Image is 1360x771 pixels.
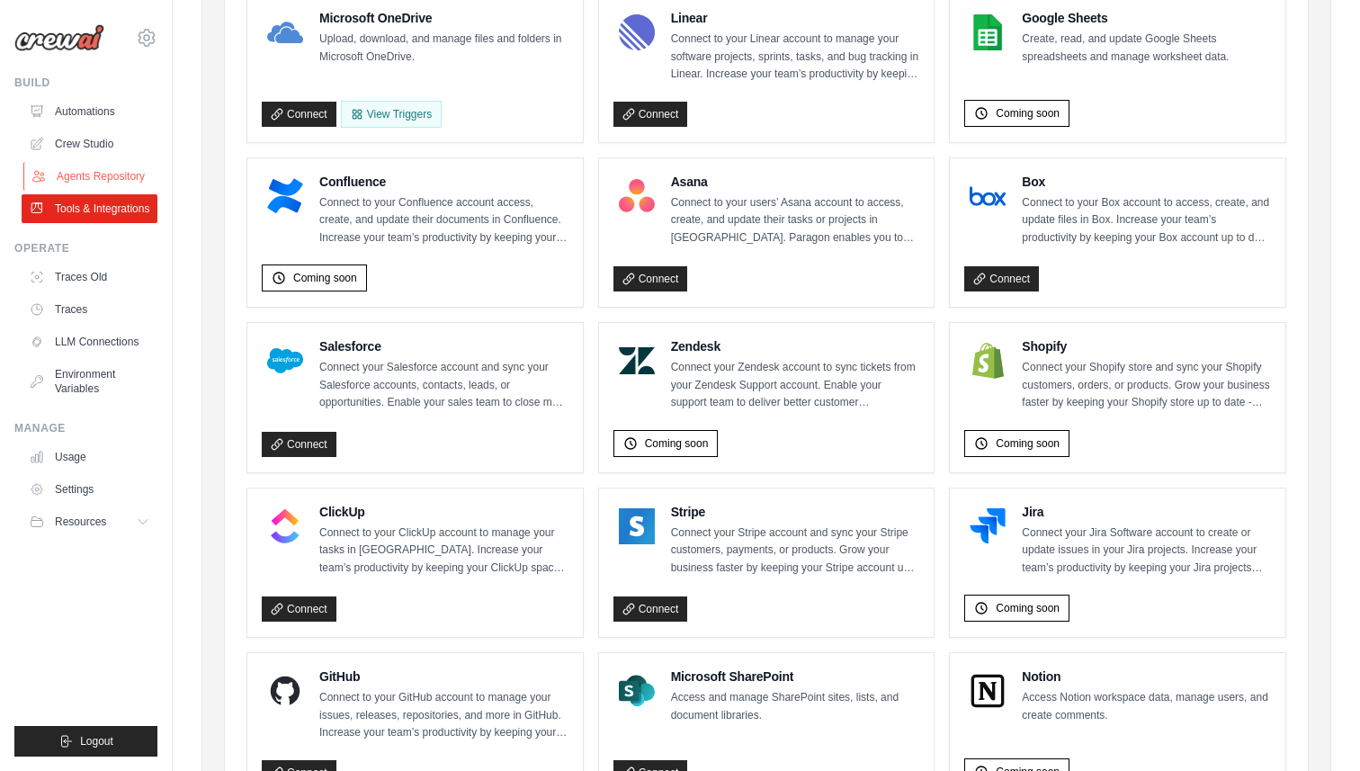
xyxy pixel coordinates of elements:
p: Connect your Stripe account and sync your Stripe customers, payments, or products. Grow your busi... [671,524,920,578]
a: Connect [613,596,688,622]
p: Upload, download, and manage files and folders in Microsoft OneDrive. [319,31,568,66]
h4: Google Sheets [1022,9,1271,27]
img: Linear Logo [619,14,655,50]
p: Connect your Jira Software account to create or update issues in your Jira projects. Increase you... [1022,524,1271,578]
p: Connect your Zendesk account to sync tickets from your Zendesk Support account. Enable your suppo... [671,359,920,412]
p: Access and manage SharePoint sites, lists, and document libraries. [671,689,920,724]
h4: Asana [671,173,920,191]
span: Coming soon [996,601,1060,615]
span: Coming soon [645,436,709,451]
a: Settings [22,475,157,504]
span: Coming soon [996,436,1060,451]
span: Coming soon [293,271,357,285]
div: Build [14,76,157,90]
a: Connect [262,596,336,622]
h4: Notion [1022,668,1271,686]
img: Salesforce Logo [267,343,303,379]
img: Stripe Logo [619,508,655,544]
: View Triggers [341,101,442,128]
img: ClickUp Logo [267,508,303,544]
a: Connect [964,266,1039,291]
img: Google Sheets Logo [970,14,1006,50]
p: Create, read, and update Google Sheets spreadsheets and manage worksheet data. [1022,31,1271,66]
h4: Zendesk [671,337,920,355]
h4: Salesforce [319,337,568,355]
a: Connect [262,102,336,127]
button: Logout [14,726,157,757]
h4: Linear [671,9,920,27]
h4: Shopify [1022,337,1271,355]
a: LLM Connections [22,327,157,356]
a: Connect [613,266,688,291]
p: Connect to your Confluence account access, create, and update their documents in Confluence. Incr... [319,194,568,247]
img: Notion Logo [970,673,1006,709]
a: Crew Studio [22,130,157,158]
img: Microsoft SharePoint Logo [619,673,655,709]
img: Zendesk Logo [619,343,655,379]
a: Traces Old [22,263,157,291]
a: Usage [22,443,157,471]
a: Automations [22,97,157,126]
p: Connect to your Box account to access, create, and update files in Box. Increase your team’s prod... [1022,194,1271,247]
p: Connect your Salesforce account and sync your Salesforce accounts, contacts, leads, or opportunit... [319,359,568,412]
a: Connect [262,432,336,457]
span: Resources [55,515,106,529]
span: Coming soon [996,106,1060,121]
img: Asana Logo [619,178,655,214]
h4: ClickUp [319,503,568,521]
a: Environment Variables [22,360,157,403]
p: Connect to your ClickUp account to manage your tasks in [GEOGRAPHIC_DATA]. Increase your team’s p... [319,524,568,578]
p: Connect to your GitHub account to manage your issues, releases, repositories, and more in GitHub.... [319,689,568,742]
img: Jira Logo [970,508,1006,544]
a: Connect [613,102,688,127]
a: Tools & Integrations [22,194,157,223]
p: Connect to your users’ Asana account to access, create, and update their tasks or projects in [GE... [671,194,920,247]
h4: Box [1022,173,1271,191]
h4: Microsoft SharePoint [671,668,920,686]
a: Traces [22,295,157,324]
p: Connect your Shopify store and sync your Shopify customers, orders, or products. Grow your busine... [1022,359,1271,412]
div: Manage [14,421,157,435]
h4: Microsoft OneDrive [319,9,568,27]
p: Access Notion workspace data, manage users, and create comments. [1022,689,1271,724]
img: Microsoft OneDrive Logo [267,14,303,50]
span: Logout [80,734,113,749]
h4: Confluence [319,173,568,191]
a: Agents Repository [23,162,159,191]
div: Operate [14,241,157,256]
p: Connect to your Linear account to manage your software projects, sprints, tasks, and bug tracking... [671,31,920,84]
h4: GitHub [319,668,568,686]
img: Logo [14,24,104,51]
img: Confluence Logo [267,178,303,214]
img: GitHub Logo [267,673,303,709]
h4: Stripe [671,503,920,521]
button: Resources [22,507,157,536]
img: Shopify Logo [970,343,1006,379]
h4: Jira [1022,503,1271,521]
img: Box Logo [970,178,1006,214]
